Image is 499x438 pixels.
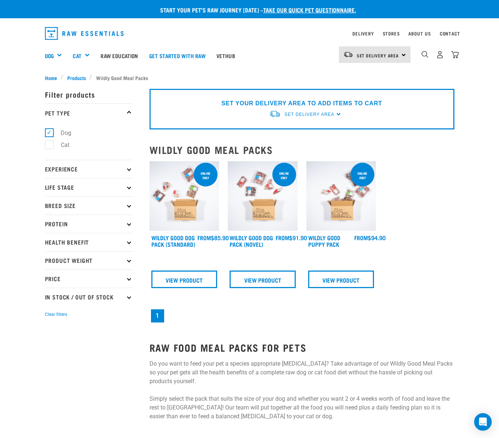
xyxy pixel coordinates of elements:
[45,178,133,196] p: Life Stage
[150,359,454,421] p: Do you want to feed your pet a species appropriate [MEDICAL_DATA]? Take advantage of our Wildly G...
[354,236,368,239] span: FROM
[197,236,211,239] span: FROM
[308,236,340,246] a: Wildly Good Puppy Pack
[436,51,444,58] img: user.png
[263,8,356,11] a: take our quick pet questionnaire.
[194,168,218,183] div: Online Only
[352,32,374,35] a: Delivery
[45,74,61,82] a: Home
[276,234,307,241] div: $91.90
[230,236,273,246] a: Wildly Good Dog Pack (Novel)
[67,74,86,82] span: Products
[306,161,376,231] img: Puppy 0 2sec
[95,41,143,70] a: Raw Education
[357,54,399,57] span: Set Delivery Area
[451,51,459,58] img: home-icon@2x.png
[197,234,229,241] div: $85.90
[150,144,454,155] h2: Wildly Good Meal Packs
[151,271,218,288] a: View Product
[45,103,133,122] p: Pet Type
[39,24,460,43] nav: dropdown navigation
[276,236,289,239] span: FROM
[408,32,431,35] a: About Us
[45,288,133,306] p: In Stock / Out Of Stock
[211,41,241,70] a: Vethub
[222,99,382,108] p: SET YOUR DELIVERY AREA TO ADD ITEMS TO CART
[272,168,296,183] div: Online Only
[230,271,296,288] a: View Product
[151,309,164,322] a: Page 1
[45,251,133,269] p: Product Weight
[150,308,454,324] nav: pagination
[73,52,81,60] a: Cat
[228,161,298,231] img: Dog Novel 0 2sec
[45,85,133,103] p: Filter products
[45,52,54,60] a: Dog
[354,234,386,241] div: $94.90
[45,27,124,40] img: Raw Essentials Logo
[269,110,281,118] img: van-moving.png
[45,311,67,318] button: Clear filters
[150,344,307,350] strong: RAW FOOD MEAL PACKS FOR PETS
[151,236,195,246] a: Wildly Good Dog Pack (Standard)
[284,112,334,117] span: Set Delivery Area
[150,161,219,231] img: Dog 0 2sec
[45,74,57,82] span: Home
[63,74,90,82] a: Products
[308,271,374,288] a: View Product
[49,128,74,137] label: Dog
[383,32,400,35] a: Stores
[343,51,353,58] img: van-moving.png
[474,413,492,431] div: Open Intercom Messenger
[45,215,133,233] p: Protein
[351,168,374,183] div: Online Only
[49,140,72,150] label: Cat
[45,160,133,178] p: Experience
[45,74,454,82] nav: breadcrumbs
[45,269,133,288] p: Price
[440,32,460,35] a: Contact
[45,196,133,215] p: Breed Size
[45,233,133,251] p: Health Benefit
[421,51,428,58] img: home-icon-1@2x.png
[144,41,211,70] a: Get started with Raw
